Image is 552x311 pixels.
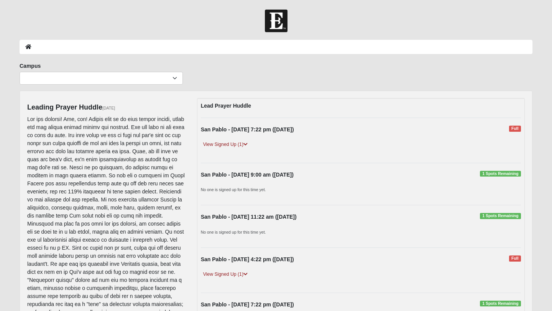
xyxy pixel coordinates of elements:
small: No one is signed up for this time yet. [201,187,266,192]
strong: San Pablo - [DATE] 11:22 am ([DATE]) [201,214,297,220]
span: 1 Spots Remaining [480,213,521,219]
strong: San Pablo - [DATE] 7:22 pm ([DATE]) [201,126,294,133]
label: Campus [20,62,41,70]
a: View Signed Up (1) [201,141,250,149]
span: Full [509,255,521,262]
small: [DATE] [102,106,115,110]
img: Church of Eleven22 Logo [265,10,287,32]
strong: Lead Prayer Huddle [201,103,251,109]
span: Full [509,126,521,132]
strong: San Pablo - [DATE] 4:22 pm ([DATE]) [201,256,294,262]
a: View Signed Up (1) [201,270,250,278]
strong: San Pablo - [DATE] 7:22 pm ([DATE]) [201,301,294,308]
h4: Leading Prayer Huddle [27,103,186,112]
strong: San Pablo - [DATE] 9:00 am ([DATE]) [201,172,294,178]
span: 1 Spots Remaining [480,301,521,307]
span: 1 Spots Remaining [480,171,521,177]
small: No one is signed up for this time yet. [201,230,266,234]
